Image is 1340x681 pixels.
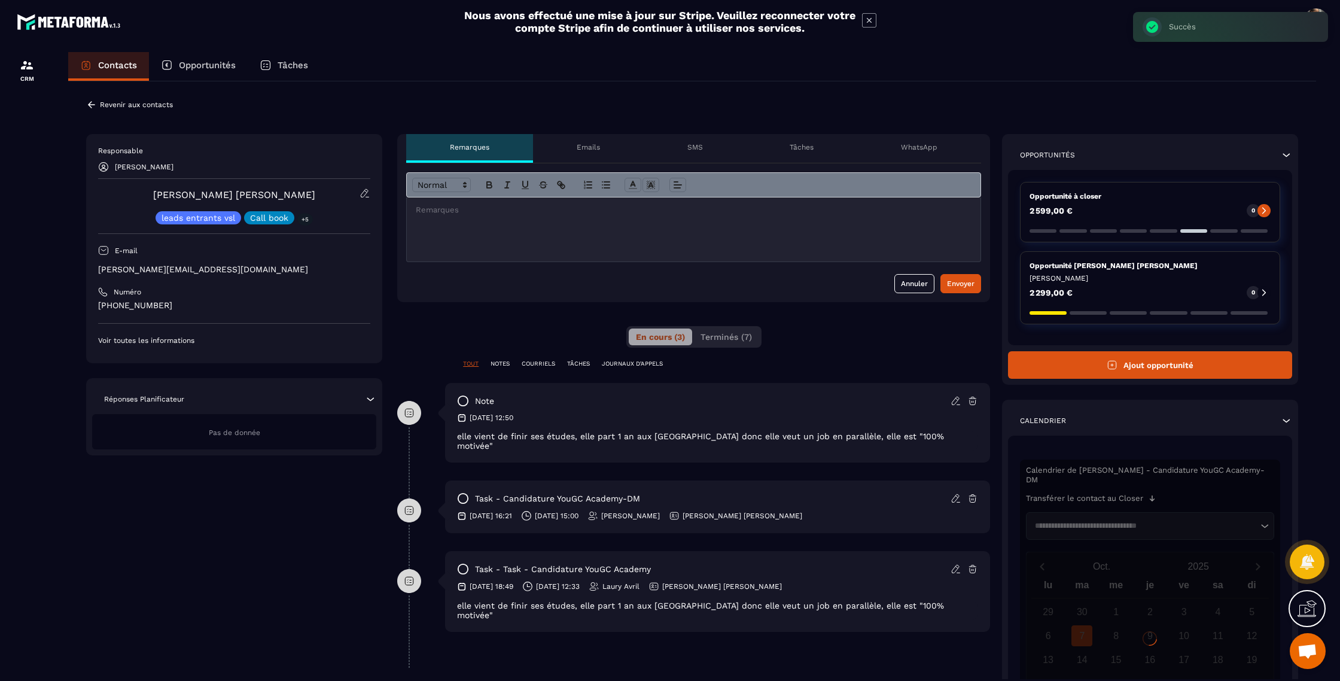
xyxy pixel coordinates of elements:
[114,287,141,297] p: Numéro
[894,274,934,293] button: Annuler
[100,101,173,109] p: Revenir aux contacts
[687,142,703,152] p: SMS
[250,214,288,222] p: Call book
[457,431,978,451] p: elle vient de finir ses études, elle part 1 an aux [GEOGRAPHIC_DATA] donc elle veut un job en par...
[947,278,974,290] div: Envoyer
[1030,273,1271,283] p: [PERSON_NAME]
[577,142,600,152] p: Emails
[536,582,580,591] p: [DATE] 12:33
[463,360,479,368] p: TOUT
[475,564,651,575] p: task - task - Candidature YouGC Academy
[248,52,320,81] a: Tâches
[602,582,639,591] p: Laury Avril
[68,52,149,81] a: Contacts
[470,582,513,591] p: [DATE] 18:49
[98,60,137,71] p: Contacts
[701,332,752,342] span: Terminés (7)
[567,360,590,368] p: TÂCHES
[20,58,34,72] img: formation
[662,582,782,591] p: [PERSON_NAME] [PERSON_NAME]
[153,189,315,200] a: [PERSON_NAME] [PERSON_NAME]
[602,360,663,368] p: JOURNAUX D'APPELS
[901,142,937,152] p: WhatsApp
[601,511,660,521] p: [PERSON_NAME]
[278,60,308,71] p: Tâches
[115,246,138,256] p: E-mail
[1251,288,1255,297] p: 0
[3,49,51,91] a: formationformationCRM
[1251,206,1255,215] p: 0
[470,511,512,521] p: [DATE] 16:21
[98,300,370,311] p: [PHONE_NUMBER]
[1020,416,1066,425] p: Calendrier
[104,394,184,404] p: Réponses Planificateur
[636,332,685,342] span: En cours (3)
[470,413,513,422] p: [DATE] 12:50
[683,511,802,521] p: [PERSON_NAME] [PERSON_NAME]
[3,75,51,82] p: CRM
[98,146,370,156] p: Responsable
[1030,206,1073,215] p: 2 599,00 €
[790,142,814,152] p: Tâches
[1008,351,1292,379] button: Ajout opportunité
[457,601,978,620] div: elle vient de finir ses études, elle part 1 an aux [GEOGRAPHIC_DATA] donc elle veut un job en par...
[450,142,489,152] p: Remarques
[475,493,640,504] p: task - Candidature YouGC Academy-DM
[1290,633,1326,669] div: Ouvrir le chat
[535,511,578,521] p: [DATE] 15:00
[1030,191,1271,201] p: Opportunité à closer
[940,274,981,293] button: Envoyer
[1030,288,1073,297] p: 2 299,00 €
[522,360,555,368] p: COURRIELS
[98,336,370,345] p: Voir toutes les informations
[1030,261,1271,270] p: Opportunité [PERSON_NAME] [PERSON_NAME]
[629,329,692,345] button: En cours (3)
[115,163,173,171] p: [PERSON_NAME]
[1020,150,1075,160] p: Opportunités
[149,52,248,81] a: Opportunités
[209,428,260,437] span: Pas de donnée
[464,9,856,34] h2: Nous avons effectué une mise à jour sur Stripe. Veuillez reconnecter votre compte Stripe afin de ...
[179,60,236,71] p: Opportunités
[162,214,235,222] p: leads entrants vsl
[491,360,510,368] p: NOTES
[297,213,313,226] p: +5
[98,264,370,275] p: [PERSON_NAME][EMAIL_ADDRESS][DOMAIN_NAME]
[17,11,124,33] img: logo
[475,396,494,407] p: note
[693,329,759,345] button: Terminés (7)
